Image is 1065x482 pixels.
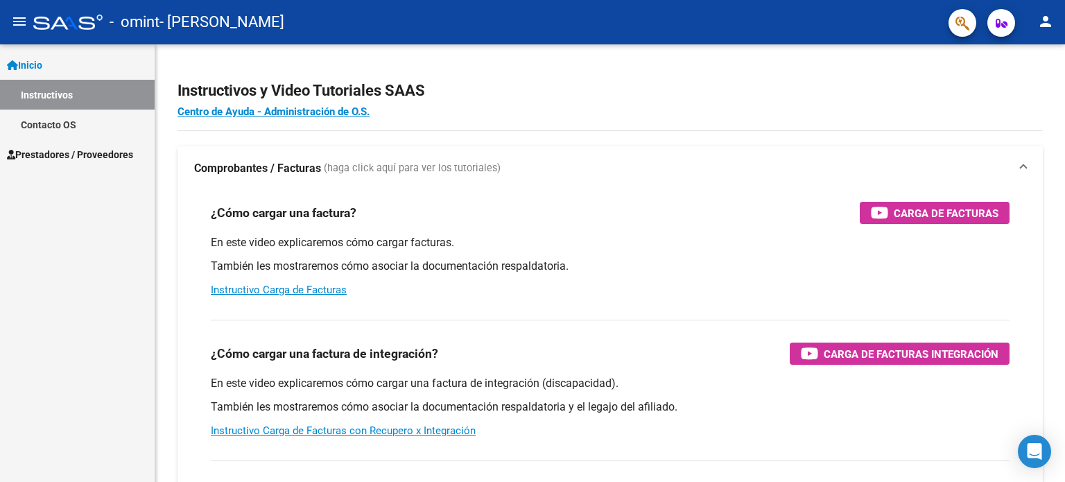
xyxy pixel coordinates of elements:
span: - omint [110,7,159,37]
a: Instructivo Carga de Facturas con Recupero x Integración [211,424,476,437]
p: En este video explicaremos cómo cargar una factura de integración (discapacidad). [211,376,1010,391]
h3: ¿Cómo cargar una factura? [211,203,356,223]
a: Instructivo Carga de Facturas [211,284,347,296]
h2: Instructivos y Video Tutoriales SAAS [177,78,1043,104]
p: En este video explicaremos cómo cargar facturas. [211,235,1010,250]
a: Centro de Ayuda - Administración de O.S. [177,105,370,118]
mat-icon: menu [11,13,28,30]
span: - [PERSON_NAME] [159,7,284,37]
p: También les mostraremos cómo asociar la documentación respaldatoria. [211,259,1010,274]
span: Prestadores / Proveedores [7,147,133,162]
strong: Comprobantes / Facturas [194,161,321,176]
mat-icon: person [1037,13,1054,30]
span: (haga click aquí para ver los tutoriales) [324,161,501,176]
p: También les mostraremos cómo asociar la documentación respaldatoria y el legajo del afiliado. [211,399,1010,415]
mat-expansion-panel-header: Comprobantes / Facturas (haga click aquí para ver los tutoriales) [177,146,1043,191]
h3: ¿Cómo cargar una factura de integración? [211,344,438,363]
button: Carga de Facturas Integración [790,343,1010,365]
div: Open Intercom Messenger [1018,435,1051,468]
span: Carga de Facturas [894,205,998,222]
span: Carga de Facturas Integración [824,345,998,363]
button: Carga de Facturas [860,202,1010,224]
span: Inicio [7,58,42,73]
